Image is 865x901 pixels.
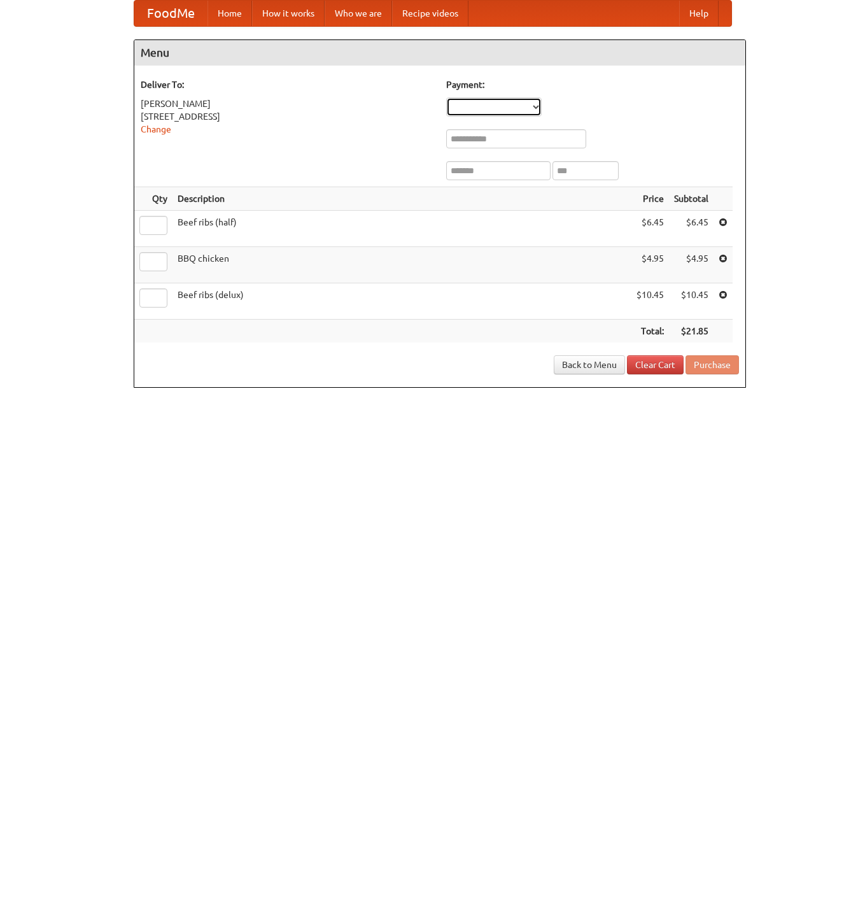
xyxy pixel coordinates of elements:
a: Help [679,1,719,26]
a: How it works [252,1,325,26]
a: Recipe videos [392,1,468,26]
th: Description [172,187,631,211]
a: Who we are [325,1,392,26]
a: Change [141,124,171,134]
a: Clear Cart [627,355,684,374]
th: Qty [134,187,172,211]
a: Back to Menu [554,355,625,374]
a: FoodMe [134,1,207,26]
div: [PERSON_NAME] [141,97,433,110]
td: BBQ chicken [172,247,631,283]
th: Total: [631,320,669,343]
th: Price [631,187,669,211]
h5: Deliver To: [141,78,433,91]
th: $21.85 [669,320,714,343]
h5: Payment: [446,78,739,91]
button: Purchase [686,355,739,374]
div: [STREET_ADDRESS] [141,110,433,123]
th: Subtotal [669,187,714,211]
td: Beef ribs (half) [172,211,631,247]
h4: Menu [134,40,745,66]
td: $10.45 [631,283,669,320]
td: $4.95 [631,247,669,283]
td: $4.95 [669,247,714,283]
td: $6.45 [669,211,714,247]
td: $6.45 [631,211,669,247]
td: $10.45 [669,283,714,320]
td: Beef ribs (delux) [172,283,631,320]
a: Home [207,1,252,26]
